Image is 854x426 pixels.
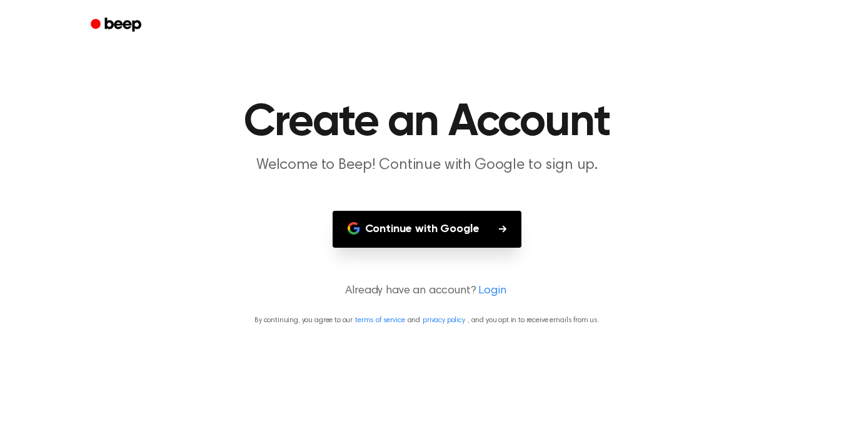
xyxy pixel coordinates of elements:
a: Beep [82,13,153,38]
a: Login [478,283,506,300]
p: By continuing, you agree to our and , and you opt in to receive emails from us. [15,315,839,326]
p: Already have an account? [15,283,839,300]
a: privacy policy [423,317,465,324]
button: Continue with Google [333,211,522,248]
p: Welcome to Beep! Continue with Google to sign up. [187,155,667,176]
h1: Create an Account [107,100,747,145]
a: terms of service [355,317,404,324]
